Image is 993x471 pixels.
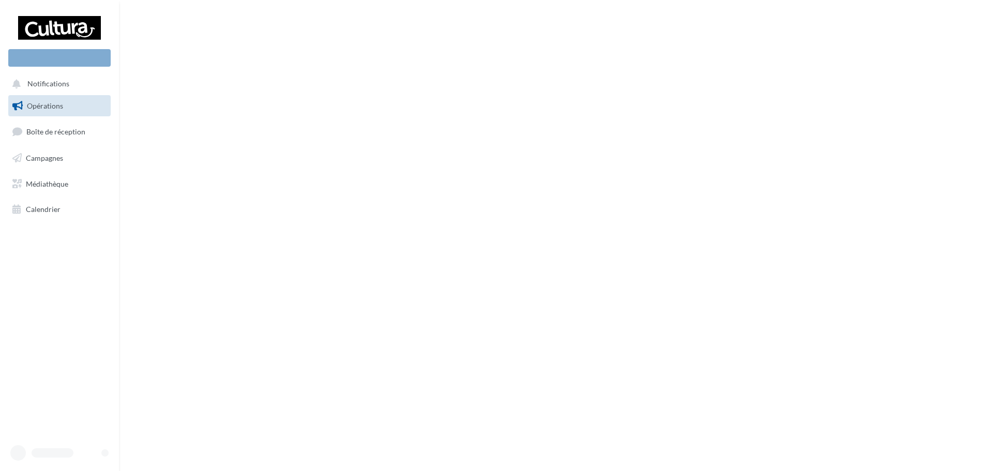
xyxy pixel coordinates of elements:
div: Nouvelle campagne [8,49,111,67]
span: Médiathèque [26,179,68,188]
span: Opérations [27,101,63,110]
a: Opérations [6,95,113,117]
a: Boîte de réception [6,120,113,143]
span: Campagnes [26,154,63,162]
a: Médiathèque [6,173,113,195]
span: Calendrier [26,205,61,214]
a: Campagnes [6,147,113,169]
a: Calendrier [6,199,113,220]
span: Notifications [27,80,69,88]
span: Boîte de réception [26,127,85,136]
